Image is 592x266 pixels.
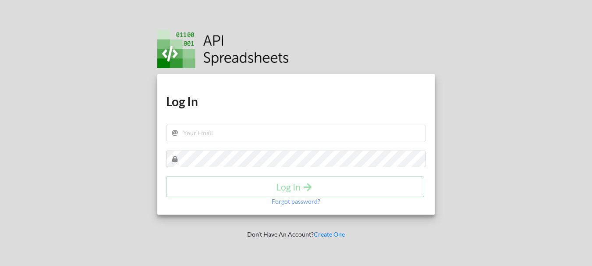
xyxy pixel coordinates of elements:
[314,230,345,238] a: Create One
[166,93,426,109] h1: Log In
[157,30,289,68] img: Logo.png
[166,125,426,141] input: Your Email
[151,230,441,239] p: Don't Have An Account?
[272,197,320,206] p: Forgot password?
